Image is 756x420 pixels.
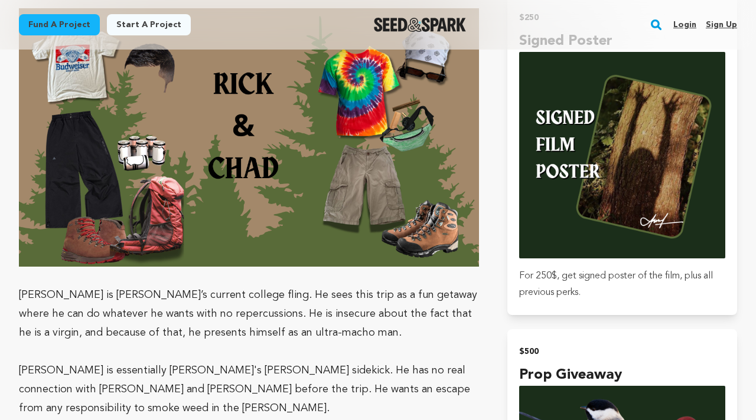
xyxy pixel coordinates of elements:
a: Login [673,15,696,34]
a: Seed&Spark Homepage [374,18,467,32]
h4: Prop Giveaway [519,365,725,386]
a: Start a project [107,14,191,35]
a: Fund a project [19,14,100,35]
a: Sign up [706,15,737,34]
img: Seed&Spark Logo Dark Mode [374,18,467,32]
img: incentive [519,52,725,258]
p: For 250$, get signed poster of the film, plus all previous perks. [519,268,725,301]
h2: $500 [519,343,725,360]
span: [PERSON_NAME] is essentially [PERSON_NAME]'s [PERSON_NAME] sidekick. He has no real connection wi... [19,365,470,414]
img: 1754273448-5_imresizer.jpg [19,8,479,267]
span: [PERSON_NAME] is [PERSON_NAME]’s current college fling. He sees this trip as a fun getaway where ... [19,290,477,338]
